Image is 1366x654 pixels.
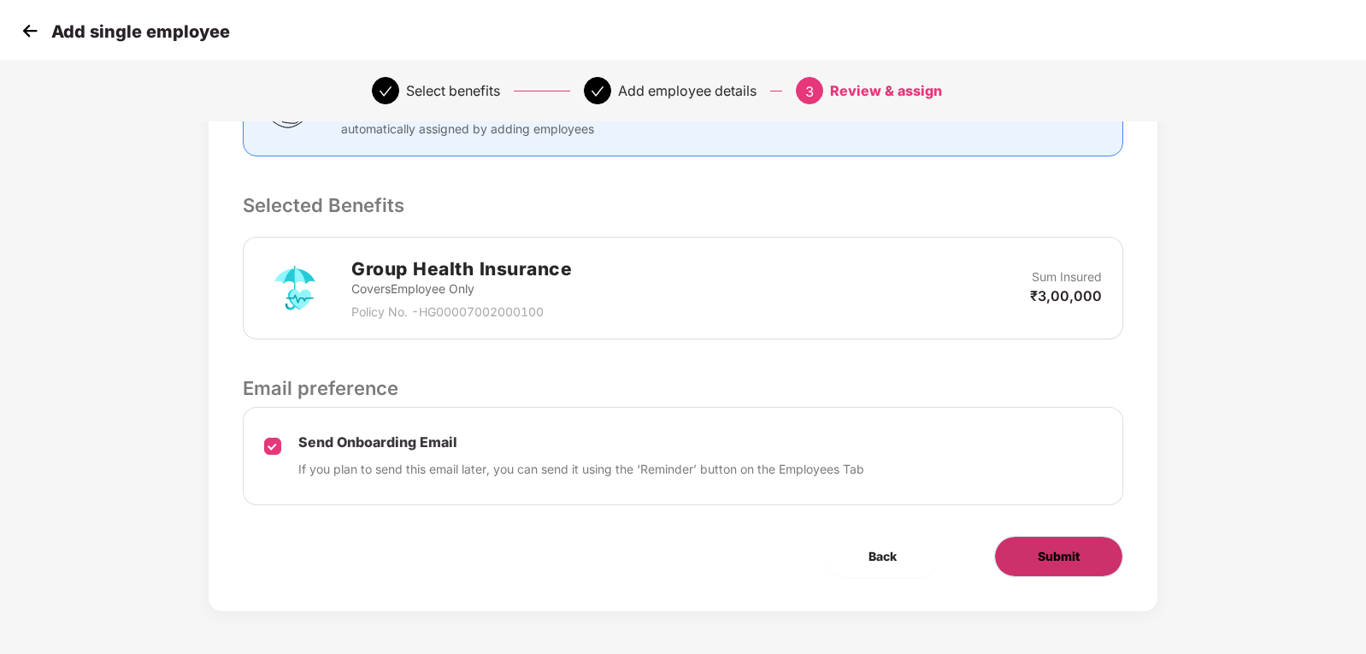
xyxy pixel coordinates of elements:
span: Submit [1038,547,1080,566]
div: Select benefits [406,77,500,104]
div: Add employee details [618,77,757,104]
img: svg+xml;base64,PHN2ZyB4bWxucz0iaHR0cDovL3d3dy53My5vcmcvMjAwMC9zdmciIHdpZHRoPSIzMCIgaGVpZ2h0PSIzMC... [17,18,43,44]
button: Back [826,536,939,577]
span: 3 [805,83,814,100]
p: Covers Employee Only [351,280,572,298]
span: Back [868,547,897,566]
p: Email preference [243,374,1123,403]
p: Selected Benefits [243,191,1123,220]
p: Send Onboarding Email [298,433,864,451]
span: check [379,85,392,98]
p: Add single employee [51,21,230,42]
p: Policy No. - HG00007002000100 [351,303,572,321]
h2: Group Health Insurance [351,255,572,283]
img: svg+xml;base64,PHN2ZyB4bWxucz0iaHR0cDovL3d3dy53My5vcmcvMjAwMC9zdmciIHdpZHRoPSI3MiIgaGVpZ2h0PSI3Mi... [264,257,326,319]
p: ₹3,00,000 [1030,286,1102,305]
p: Sum Insured [1032,268,1102,286]
p: If you plan to send this email later, you can send it using the ‘Reminder’ button on the Employee... [298,460,864,479]
div: Review & assign [830,77,942,104]
button: Submit [994,536,1123,577]
span: check [591,85,604,98]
